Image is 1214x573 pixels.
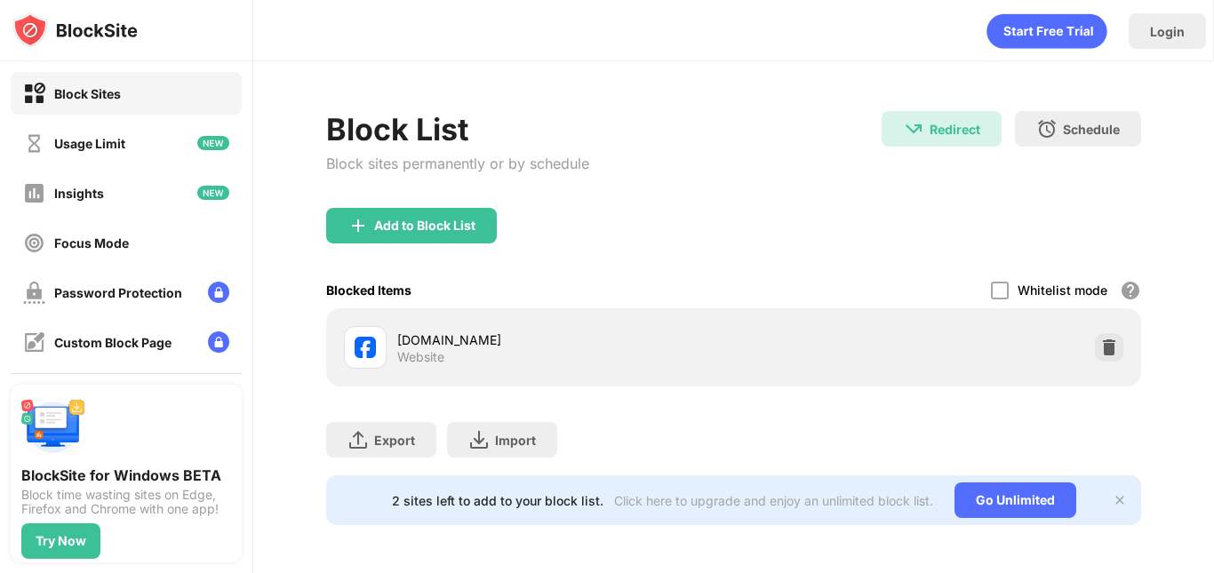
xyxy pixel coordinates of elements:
[21,395,85,459] img: push-desktop.svg
[1113,493,1127,507] img: x-button.svg
[54,186,104,201] div: Insights
[23,232,45,254] img: focus-off.svg
[954,482,1076,518] div: Go Unlimited
[397,330,734,349] div: [DOMAIN_NAME]
[54,136,125,151] div: Usage Limit
[21,466,231,484] div: BlockSite for Windows BETA
[392,493,603,508] div: 2 sites left to add to your block list.
[397,349,444,365] div: Website
[1150,24,1185,39] div: Login
[208,282,229,303] img: lock-menu.svg
[23,132,45,155] img: time-usage-off.svg
[54,86,121,101] div: Block Sites
[355,337,376,358] img: favicons
[326,111,589,147] div: Block List
[23,182,45,204] img: insights-off.svg
[1063,122,1120,137] div: Schedule
[54,235,129,251] div: Focus Mode
[208,331,229,353] img: lock-menu.svg
[197,136,229,150] img: new-icon.svg
[930,122,980,137] div: Redirect
[614,493,933,508] div: Click here to upgrade and enjoy an unlimited block list.
[495,433,536,448] div: Import
[23,331,45,354] img: customize-block-page-off.svg
[986,13,1107,49] div: animation
[12,12,138,48] img: logo-blocksite.svg
[23,83,45,105] img: block-on.svg
[374,219,475,233] div: Add to Block List
[23,282,45,304] img: password-protection-off.svg
[54,285,182,300] div: Password Protection
[326,155,589,172] div: Block sites permanently or by schedule
[54,335,172,350] div: Custom Block Page
[374,433,415,448] div: Export
[326,283,411,298] div: Blocked Items
[21,488,231,516] div: Block time wasting sites on Edge, Firefox and Chrome with one app!
[1018,283,1107,298] div: Whitelist mode
[197,186,229,200] img: new-icon.svg
[36,534,86,548] div: Try Now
